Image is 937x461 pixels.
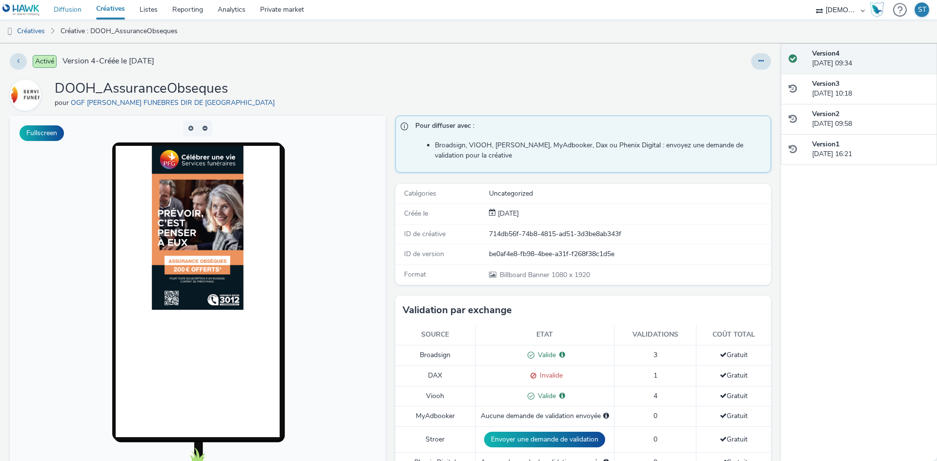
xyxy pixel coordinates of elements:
[603,411,609,421] div: Sélectionnez un deal ci-dessous et cliquez sur Envoyer pour envoyer une demande de validation à M...
[812,79,839,88] strong: Version 3
[20,125,64,141] button: Fullscreen
[404,189,436,198] span: Catégories
[812,49,839,58] strong: Version 4
[415,121,761,134] span: Pour diffuser avec :
[484,432,605,447] button: Envoyer une demande de validation
[33,55,57,68] span: Activé
[653,391,657,401] span: 4
[395,345,475,365] td: Broadsign
[812,109,929,129] div: [DATE] 09:58
[55,98,71,107] span: pour
[812,140,929,160] div: [DATE] 16:21
[812,140,839,149] strong: Version 1
[614,325,696,345] th: Validations
[489,189,770,199] div: Uncategorized
[404,249,444,259] span: ID de version
[534,391,556,401] span: Valide
[395,386,475,406] td: Viooh
[720,411,748,421] span: Gratuit
[481,411,609,421] div: Aucune demande de validation envoyée
[496,209,519,219] div: Création 01 mars 2024, 16:21
[720,350,748,360] span: Gratuit
[870,2,884,18] img: Hawk Academy
[395,406,475,426] td: MyAdbooker
[404,270,426,279] span: Format
[71,98,279,107] a: OGF [PERSON_NAME] FUNEBRES DIR DE [GEOGRAPHIC_DATA]
[812,79,929,99] div: [DATE] 10:18
[404,209,428,218] span: Créée le
[435,140,766,160] li: Broadsign, VIOOH, [PERSON_NAME], MyAdbooker, Dax ou Phenix Digital : envoyez une demande de valid...
[10,90,45,100] a: OGF POMPES FUNEBRES DIR DE LYON
[404,229,446,239] span: ID de créative
[870,2,888,18] a: Hawk Academy
[653,411,657,421] span: 0
[395,426,475,452] td: Stroer
[2,4,40,16] img: undefined Logo
[720,391,748,401] span: Gratuit
[403,303,512,318] h3: Validation par exchange
[653,371,657,380] span: 1
[500,270,551,280] span: Billboard Banner
[534,350,556,360] span: Valide
[395,365,475,386] td: DAX
[653,350,657,360] span: 3
[5,27,15,37] img: dooh
[696,325,771,345] th: Coût total
[11,81,40,109] img: OGF POMPES FUNEBRES DIR DE LYON
[395,325,475,345] th: Source
[142,30,234,194] img: Advertisement preview
[496,209,519,218] span: [DATE]
[62,56,154,67] span: Version 4 - Créée le [DATE]
[489,249,770,259] div: be0af4e8-fb98-4bee-a31f-f268f38c1d5e
[489,229,770,239] div: 714db56f-74b8-4815-ad51-3d3be8ab343f
[499,270,590,280] span: 1080 x 1920
[56,20,183,43] a: Créative : DOOH_AssuranceObseques
[536,371,563,380] span: Invalide
[653,435,657,444] span: 0
[55,80,279,98] h1: DOOH_AssuranceObseques
[720,435,748,444] span: Gratuit
[812,109,839,119] strong: Version 2
[918,2,926,17] div: ST
[475,325,614,345] th: Etat
[720,371,748,380] span: Gratuit
[812,49,929,69] div: [DATE] 09:34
